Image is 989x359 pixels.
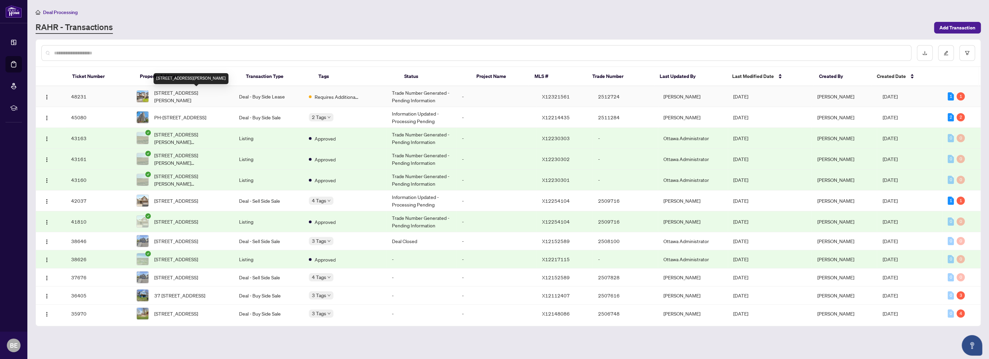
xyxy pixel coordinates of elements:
span: [PERSON_NAME] [817,218,854,225]
button: Logo [41,254,52,265]
td: Ottawa Administrator [658,128,728,149]
th: Project Name [471,67,529,86]
button: Logo [41,308,52,319]
span: [DATE] [733,256,748,262]
div: 0 [957,155,965,163]
td: Ottawa Administrator [658,232,728,250]
span: down [327,312,331,315]
td: - [457,107,537,128]
span: [DATE] [733,177,748,183]
span: [DATE] [882,238,897,244]
div: 0 [948,237,954,245]
img: Logo [44,257,50,263]
span: X12321561 [542,93,570,99]
span: Requires Additional Docs [314,93,359,101]
td: - [457,170,537,190]
td: Deal - Sell Side Sale [234,268,303,287]
span: [PERSON_NAME] [817,114,854,120]
span: [DATE] [733,274,748,280]
span: [DATE] [882,198,897,204]
span: [DATE] [733,292,748,298]
td: - [457,149,537,170]
button: edit [938,45,954,61]
td: 2506748 [593,305,658,323]
span: [PERSON_NAME] [817,274,854,280]
span: Approved [314,156,335,163]
td: - [593,128,658,149]
button: Logo [41,290,52,301]
span: check-circle [145,172,151,177]
td: Trade Number Generated - Pending Information [386,149,456,170]
td: 2509716 [593,211,658,232]
td: [PERSON_NAME] [658,86,728,107]
span: [STREET_ADDRESS] [154,237,198,245]
span: Approved [314,256,335,263]
td: 48231 [66,86,131,107]
span: [DATE] [882,274,897,280]
span: down [327,199,331,202]
button: Logo [41,216,52,227]
button: download [917,45,933,61]
td: Information Updated - Processing Pending [386,107,456,128]
span: home [36,10,40,15]
div: 0 [957,134,965,142]
td: - [386,287,456,305]
button: Logo [41,133,52,144]
span: down [327,276,331,279]
span: [DATE] [882,292,897,298]
td: - [457,268,537,287]
td: 43163 [66,128,131,149]
img: Logo [44,94,50,100]
div: 0 [957,273,965,281]
span: [DATE] [733,198,748,204]
span: Last Modified Date [732,72,774,80]
td: [PERSON_NAME] [658,268,728,287]
span: [PERSON_NAME] [817,93,854,99]
span: [DATE] [882,177,897,183]
span: X12152589 [542,274,570,280]
td: Deal - Sell Side Sale [234,190,303,211]
span: Approved [314,176,335,184]
img: logo [5,5,22,18]
span: [DATE] [882,114,897,120]
span: Approved [314,135,335,142]
div: 0 [957,217,965,226]
div: 0 [948,309,954,318]
div: 0 [948,155,954,163]
span: [PERSON_NAME] [817,156,854,162]
span: X12214435 [542,114,570,120]
span: BE [10,341,18,350]
td: 38626 [66,250,131,268]
span: [DATE] [733,93,748,99]
span: [DATE] [882,218,897,225]
img: thumbnail-img [137,153,148,165]
span: down [327,116,331,119]
span: check-circle [145,251,151,256]
span: [STREET_ADDRESS][PERSON_NAME][PERSON_NAME] [154,131,228,146]
img: Logo [44,220,50,225]
td: Trade Number Generated - Pending Information [386,170,456,190]
div: 0 [948,273,954,281]
button: Add Transaction [934,22,981,34]
div: 1 [948,92,954,101]
td: [PERSON_NAME] [658,107,728,128]
span: edit [944,51,948,55]
td: 35970 [66,305,131,323]
td: [PERSON_NAME] [658,190,728,211]
img: Logo [44,293,50,299]
div: 0 [948,291,954,300]
td: Ottawa Administrator [658,149,728,170]
span: 3 Tags [312,309,326,317]
td: Ottawa Administrator [658,250,728,268]
td: - [457,250,537,268]
th: Ticket Number [67,67,134,86]
div: 1 [957,92,965,101]
td: - [457,232,537,250]
img: thumbnail-img [137,195,148,207]
img: thumbnail-img [137,174,148,186]
span: [STREET_ADDRESS] [154,274,198,281]
span: down [327,294,331,297]
td: - [386,250,456,268]
span: [DATE] [733,310,748,317]
td: - [457,211,537,232]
